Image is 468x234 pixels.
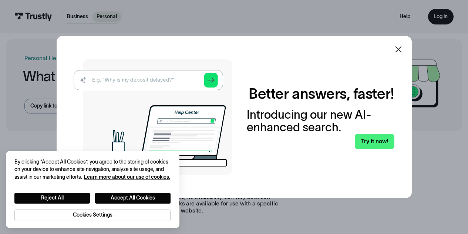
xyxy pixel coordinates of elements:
[14,158,171,221] div: Privacy
[14,158,171,181] div: By clicking “Accept All Cookies”, you agree to the storing of cookies on your device to enhance s...
[84,174,170,180] a: More information about your privacy, opens in a new tab
[6,151,179,228] div: Cookie banner
[14,210,171,221] button: Cookies Settings
[14,193,90,204] button: Reject All
[95,193,171,204] button: Accept All Cookies
[247,108,394,134] div: Introducing our new AI-enhanced search.
[355,134,394,149] a: Try it now!
[249,85,394,102] h2: Better answers, faster!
